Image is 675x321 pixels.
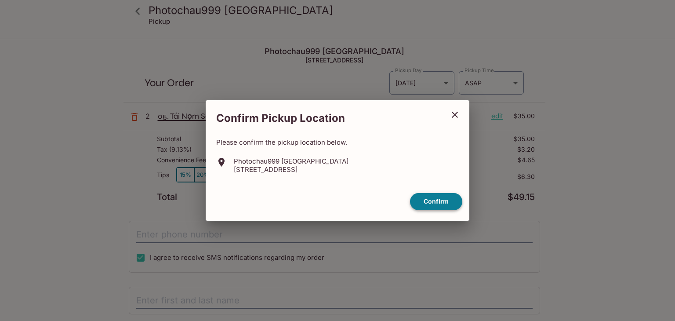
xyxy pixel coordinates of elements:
[410,193,462,210] button: confirm
[206,107,444,129] h2: Confirm Pickup Location
[234,157,348,165] p: Photochau999 [GEOGRAPHIC_DATA]
[216,138,459,146] p: Please confirm the pickup location below.
[444,104,466,126] button: close
[234,165,348,174] p: [STREET_ADDRESS]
